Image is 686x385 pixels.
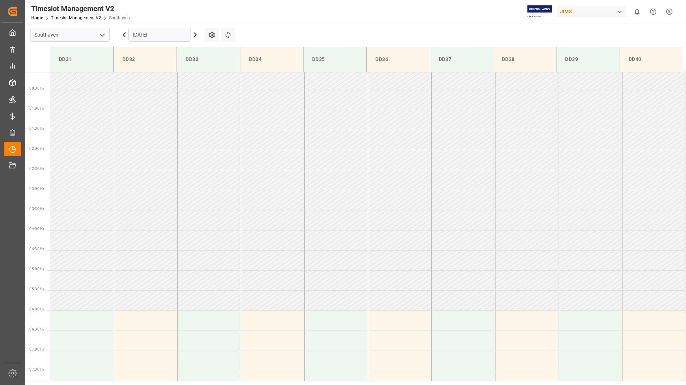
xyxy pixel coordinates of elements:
[645,4,661,20] button: Help Center
[29,307,44,311] span: 06:00 Hr
[128,28,191,42] input: DD.MM.YYYY
[309,53,361,66] div: DD35
[97,29,107,41] button: open menu
[562,53,614,66] div: DD39
[629,4,645,20] button: show 0 new notifications
[29,327,44,331] span: 06:30 Hr
[183,53,234,66] div: DD33
[119,53,171,66] div: DD32
[29,187,44,191] span: 03:00 Hr
[29,347,44,351] span: 07:00 Hr
[626,53,677,66] div: DD40
[372,53,424,66] div: DD36
[436,53,487,66] div: DD37
[29,267,44,271] span: 05:00 Hr
[56,53,108,66] div: DD31
[29,127,44,130] span: 01:30 Hr
[557,6,626,17] div: JIMS
[29,227,44,231] span: 04:00 Hr
[29,207,44,211] span: 03:30 Hr
[29,147,44,151] span: 02:00 Hr
[30,28,110,42] input: Type to search/select
[31,15,43,20] a: Home
[29,367,44,371] span: 07:30 Hr
[29,86,44,90] span: 00:30 Hr
[31,3,130,14] div: Timeslot Management V2
[246,53,297,66] div: DD34
[29,106,44,110] span: 01:00 Hr
[499,53,550,66] div: DD38
[527,5,552,18] img: Exertis%20JAM%20-%20Email%20Logo.jpg_1722504956.jpg
[557,5,629,18] button: JIMS
[29,167,44,171] span: 02:30 Hr
[51,15,101,20] a: Timeslot Management V2
[29,247,44,251] span: 04:30 Hr
[29,287,44,291] span: 05:30 Hr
